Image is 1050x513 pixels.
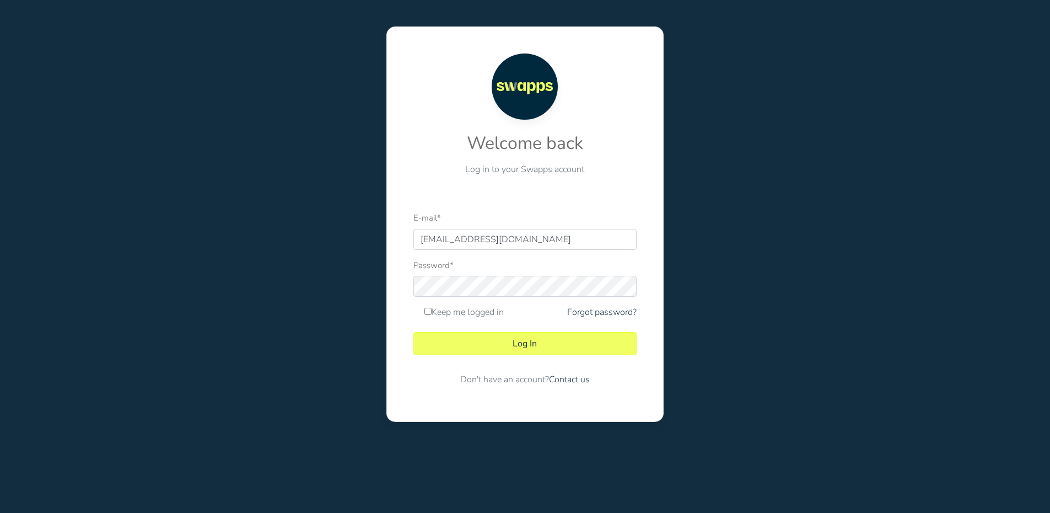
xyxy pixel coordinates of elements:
[549,373,590,386] a: Contact us
[413,373,637,386] p: Don't have an account?
[413,229,637,250] input: E-mail address
[567,306,637,319] a: Forgot password?
[413,133,637,154] h2: Welcome back
[413,332,637,355] button: Log In
[492,54,558,120] img: Swapps logo
[413,212,441,225] label: E-mail
[424,306,504,319] label: Keep me logged in
[424,308,432,315] input: Keep me logged in
[413,259,454,272] label: Password
[413,163,637,176] p: Log in to your Swapps account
